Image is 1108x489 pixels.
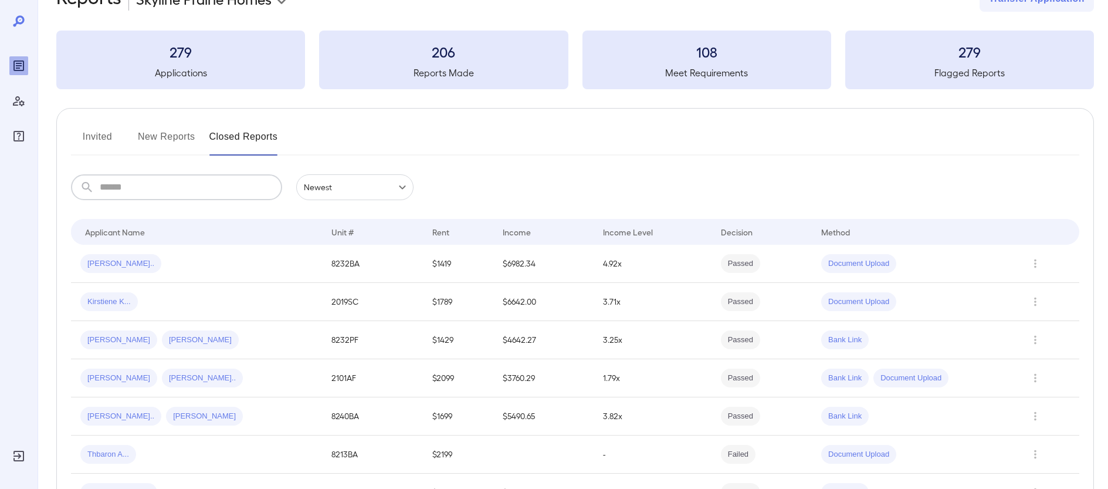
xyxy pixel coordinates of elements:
[80,411,161,422] span: [PERSON_NAME]..
[821,296,896,308] span: Document Upload
[721,225,753,239] div: Decision
[721,335,760,346] span: Passed
[721,449,755,460] span: Failed
[85,225,145,239] div: Applicant Name
[845,42,1094,61] h3: 279
[493,283,594,321] td: $6642.00
[873,373,948,384] span: Document Upload
[423,436,493,474] td: $2199
[1026,445,1045,464] button: Row Actions
[493,359,594,397] td: $3760.29
[721,411,760,422] span: Passed
[582,66,831,80] h5: Meet Requirements
[166,411,243,422] span: [PERSON_NAME]
[594,397,711,436] td: 3.82x
[821,335,869,346] span: Bank Link
[319,66,568,80] h5: Reports Made
[603,225,653,239] div: Income Level
[821,258,896,269] span: Document Upload
[209,127,278,156] button: Closed Reports
[594,245,711,283] td: 4.92x
[138,127,195,156] button: New Reports
[432,225,451,239] div: Rent
[594,321,711,359] td: 3.25x
[80,296,138,308] span: Kirstiene K...
[1026,331,1045,349] button: Row Actions
[322,245,422,283] td: 8232BA
[423,359,493,397] td: $2099
[845,66,1094,80] h5: Flagged Reports
[331,225,354,239] div: Unit #
[493,397,594,436] td: $5490.65
[821,225,850,239] div: Method
[322,436,422,474] td: 8213BA
[9,56,28,75] div: Reports
[319,42,568,61] h3: 206
[1026,369,1045,387] button: Row Actions
[80,449,136,460] span: Thbaron A...
[56,42,305,61] h3: 279
[9,92,28,110] div: Manage Users
[80,335,157,346] span: [PERSON_NAME]
[1026,407,1045,426] button: Row Actions
[582,42,831,61] h3: 108
[493,321,594,359] td: $4642.27
[56,66,305,80] h5: Applications
[9,127,28,146] div: FAQ
[721,296,760,308] span: Passed
[594,359,711,397] td: 1.79x
[80,258,161,269] span: [PERSON_NAME]..
[423,283,493,321] td: $1789
[423,245,493,283] td: $1419
[821,449,896,460] span: Document Upload
[56,31,1094,89] summary: 279Applications206Reports Made108Meet Requirements279Flagged Reports
[322,321,422,359] td: 8232PF
[296,174,414,200] div: Newest
[322,283,422,321] td: 2019SC
[423,397,493,436] td: $1699
[80,373,157,384] span: [PERSON_NAME]
[9,447,28,466] div: Log Out
[322,397,422,436] td: 8240BA
[71,127,124,156] button: Invited
[162,373,243,384] span: [PERSON_NAME]..
[721,373,760,384] span: Passed
[503,225,531,239] div: Income
[821,373,869,384] span: Bank Link
[322,359,422,397] td: 2101AF
[423,321,493,359] td: $1429
[594,436,711,474] td: -
[721,258,760,269] span: Passed
[594,283,711,321] td: 3.71x
[162,335,239,346] span: [PERSON_NAME]
[821,411,869,422] span: Bank Link
[493,245,594,283] td: $6982.34
[1026,292,1045,311] button: Row Actions
[1026,254,1045,273] button: Row Actions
